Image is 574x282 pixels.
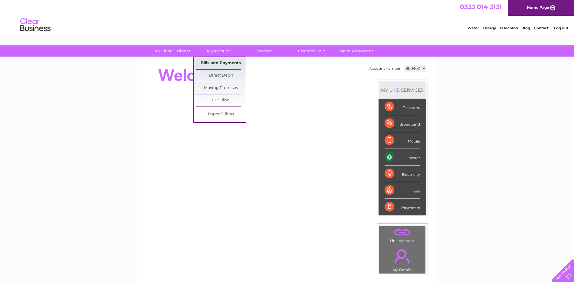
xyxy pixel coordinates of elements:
[385,149,420,166] div: Water
[385,182,420,199] div: Gas
[385,115,420,132] div: Broadband
[196,82,246,94] a: Moving Premises
[554,26,568,30] a: Log out
[379,244,426,274] td: My Details
[500,26,518,30] a: Telecoms
[385,132,420,149] div: Mobile
[483,26,496,30] a: Energy
[385,99,420,115] div: Telecoms
[381,227,424,238] a: .
[379,225,426,244] td: Link Account
[20,16,51,34] img: logo.png
[147,45,197,57] a: My Clear Business
[331,45,381,57] a: Make A Payment
[239,45,289,57] a: Services
[379,81,426,99] div: MY SERVICES
[534,26,549,30] a: Contact
[388,87,401,93] div: LIVE
[196,94,246,107] a: E-Billing
[193,45,243,57] a: My Account
[385,166,420,182] div: Electricity
[521,26,530,30] a: Blog
[196,108,246,120] a: Paper Billing
[460,3,502,11] a: 0333 014 3131
[196,57,246,69] a: Bills and Payments
[385,199,420,215] div: Payments
[381,246,424,267] a: .
[144,3,430,29] div: Clear Business is a trading name of Verastar Limited (registered in [GEOGRAPHIC_DATA] No. 3667643...
[196,70,246,82] a: Direct Debit
[467,26,479,30] a: Water
[368,63,402,74] td: Account number
[285,45,335,57] a: Customer Help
